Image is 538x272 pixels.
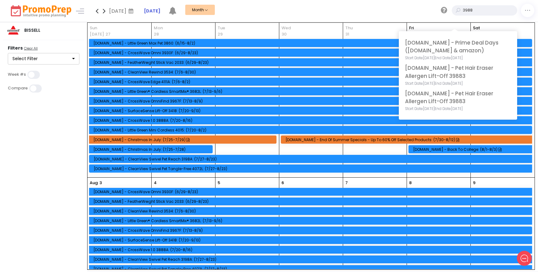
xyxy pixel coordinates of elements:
div: [DATE] [109,6,135,16]
div: [DOMAIN_NAME] - CrossWave Omni 3930F: (6/29-8/23) [93,189,530,194]
p: 5 [218,180,220,186]
div: [DOMAIN_NAME] - CleanView Rewind 3534: (7/6-8/30) [93,209,530,213]
div: [DOMAIN_NAME] - End of Summer Specials - Up to 60% off Selected products: (7/30-8/12) [286,137,530,142]
span: Thu [345,25,404,31]
button: Select Filter [8,53,79,65]
label: Week #s [8,72,26,77]
p: Aug [90,180,98,186]
span: We run on Gist [52,218,79,222]
span: Sun [90,25,149,31]
strong: Filters [8,45,23,51]
p: 7 [345,180,348,186]
h1: Hello [PERSON_NAME]! [9,30,115,40]
div: [DOMAIN_NAME] - CleanView Swivel Pet Tangle-Free 4072L: (7/27-8/23) [93,267,530,271]
p: 30 [281,31,287,37]
p: [DATE] [90,31,104,37]
div: [DOMAIN_NAME] - Back to College: (8/1-8/3) [413,147,530,152]
div: BISSELL [20,27,45,34]
p: 9 [473,180,475,186]
p: 8 [409,180,412,186]
span: Mon [154,25,213,31]
p: 27 [106,31,111,37]
span: [DOMAIN_NAME] - Prime Deal Days ([DOMAIN_NAME] & amazon) [405,39,511,55]
p: 31 [345,31,349,37]
span: Fri [409,25,468,31]
span: [DATE] [DATE] [405,106,463,111]
span: Start Date: [405,81,423,86]
span: New conversation [40,66,75,71]
iframe: gist-messenger-bubble-iframe [517,251,532,266]
div: [DOMAIN_NAME] - CrossWave Edge 4111A: (7/6-8/2) [93,79,529,84]
span: [DOMAIN_NAME] - Pet Hair Eraser Allergen Lift-Off 39883 [405,64,511,80]
img: bissell.png [7,24,20,36]
span: Tue [218,25,277,31]
input: Search [461,5,517,16]
button: New conversation [10,63,115,75]
p: 6 [281,180,284,186]
div: [DOMAIN_NAME] - Little Green® Cordless SmartMix® 3682L: (7/13-9/6) [93,89,530,94]
div: [DOMAIN_NAME] - Little Green Mini Cordless 4015: (7/20-8/2) [93,128,529,132]
span: End Date: [435,55,451,60]
h2: What can we do to help? [9,41,115,51]
p: 4 [154,180,157,186]
div: [DOMAIN_NAME] - CleanView Rewind 3534: (7/6-8/30) [93,70,530,74]
div: [DOMAIN_NAME] - CleanView Swivel Pet Reach 3198A: (7/27-8/23) [94,157,530,161]
a: [DATE] [144,8,160,14]
div: [DOMAIN_NAME] - CleanView Swivel Pet Reach 3198A: (7/27-8/23) [93,257,530,262]
p: 3 [99,180,102,186]
div: [DOMAIN_NAME] - SurfaceSense Lift-Off 3418: (7/20-9/13) [93,108,530,113]
div: [DOMAIN_NAME] - FeatherWeight Stick Vac 2033: (6/29-8/23) [93,60,530,65]
span: End Date: [435,81,451,86]
span: Wed [281,25,341,31]
button: Month [185,5,215,15]
span: Start Date: [405,55,423,60]
div: [DOMAIN_NAME] - CrossWave OmniFind 3967F: (7/13-8/9) [93,228,529,233]
div: [DOMAIN_NAME] - CrossWave 1.0 3888A: (7/20-8/16) [93,247,530,252]
div: [DOMAIN_NAME] - CrossWave 1.0 3888A: (7/20-8/16) [93,118,530,123]
span: Start Date: [405,106,423,111]
div: [DOMAIN_NAME] - FeatherWeight Stick Vac 2033: (6/29-8/23) [93,199,530,204]
p: 29 [218,31,223,37]
div: [DOMAIN_NAME] - CrossWave OmniFind 3967F: (7/13-8/9) [93,99,530,103]
div: [DOMAIN_NAME] - Little Green Max Pet 3860: (6/15-8/2) [93,41,529,45]
p: 28 [154,31,159,37]
label: Compare [8,86,28,91]
div: [DOMAIN_NAME] - CleanView Swivel Pet Tangle-Free 4072L: (7/27-8/23) [94,166,530,171]
div: [DOMAIN_NAME] - SurfaceSense Lift-Off 3418: (7/20-9/13) [93,238,530,242]
div: [DOMAIN_NAME] - Christmas in July: (7/25-7/28) [93,147,210,152]
span: [DATE] [DATE] [405,55,463,60]
div: [DOMAIN_NAME] - CrossWave Omni 3930F: (6/29-8/23) [93,50,530,55]
span: [DATE] [DATE] [405,81,463,86]
span: End Date: [435,106,451,111]
span: [DOMAIN_NAME] - Pet Hair Eraser Allergen Lift-Off 39883 [405,90,511,105]
div: [DOMAIN_NAME] - Little Green® Cordless SmartMix® 3682L: (7/13-9/6) [93,218,530,223]
div: [DOMAIN_NAME] - Christmas In July: (7/25-7/29) [93,137,274,142]
span: Sat [473,25,532,31]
